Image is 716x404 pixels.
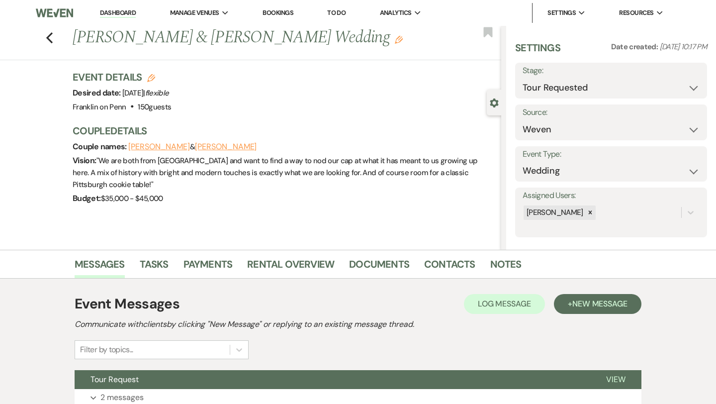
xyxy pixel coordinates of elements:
[90,374,139,385] span: Tour Request
[619,8,653,18] span: Resources
[75,370,590,389] button: Tour Request
[128,143,190,151] button: [PERSON_NAME]
[611,42,660,52] span: Date created:
[572,299,627,309] span: New Message
[606,374,626,385] span: View
[263,8,293,17] a: Bookings
[145,88,169,98] span: flexible
[515,41,560,63] h3: Settings
[464,294,545,314] button: Log Message
[100,8,136,18] a: Dashboard
[101,194,163,203] span: $35,000 - $45,000
[554,294,641,314] button: +New Message
[524,205,585,220] div: [PERSON_NAME]
[424,256,475,278] a: Contacts
[75,256,125,278] a: Messages
[490,256,522,278] a: Notes
[349,256,409,278] a: Documents
[138,102,171,112] span: 150 guests
[590,370,641,389] button: View
[100,391,144,404] p: 2 messages
[183,256,233,278] a: Payments
[36,2,73,23] img: Weven Logo
[523,147,700,162] label: Event Type:
[380,8,412,18] span: Analytics
[80,344,133,356] div: Filter by topics...
[73,156,478,190] span: " We are both from [GEOGRAPHIC_DATA] and want to find a way to nod our cap at what it has meant t...
[523,189,700,203] label: Assigned Users:
[523,105,700,120] label: Source:
[547,8,576,18] span: Settings
[128,142,257,152] span: &
[247,256,334,278] a: Rental Overview
[73,141,128,152] span: Couple names:
[395,35,403,44] button: Edit
[478,299,531,309] span: Log Message
[490,98,499,107] button: Close lead details
[73,26,412,50] h1: [PERSON_NAME] & [PERSON_NAME] Wedding
[73,102,126,112] span: Franklin on Penn
[73,124,491,138] h3: Couple Details
[195,143,257,151] button: [PERSON_NAME]
[523,64,700,78] label: Stage:
[73,193,101,203] span: Budget:
[73,88,122,98] span: Desired date:
[73,70,171,84] h3: Event Details
[327,8,346,17] a: To Do
[75,318,641,330] h2: Communicate with clients by clicking "New Message" or replying to an existing message thread.
[170,8,219,18] span: Manage Venues
[75,294,179,314] h1: Event Messages
[660,42,707,52] span: [DATE] 10:17 PM
[140,256,169,278] a: Tasks
[73,155,96,166] span: Vision:
[122,88,169,98] span: [DATE] |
